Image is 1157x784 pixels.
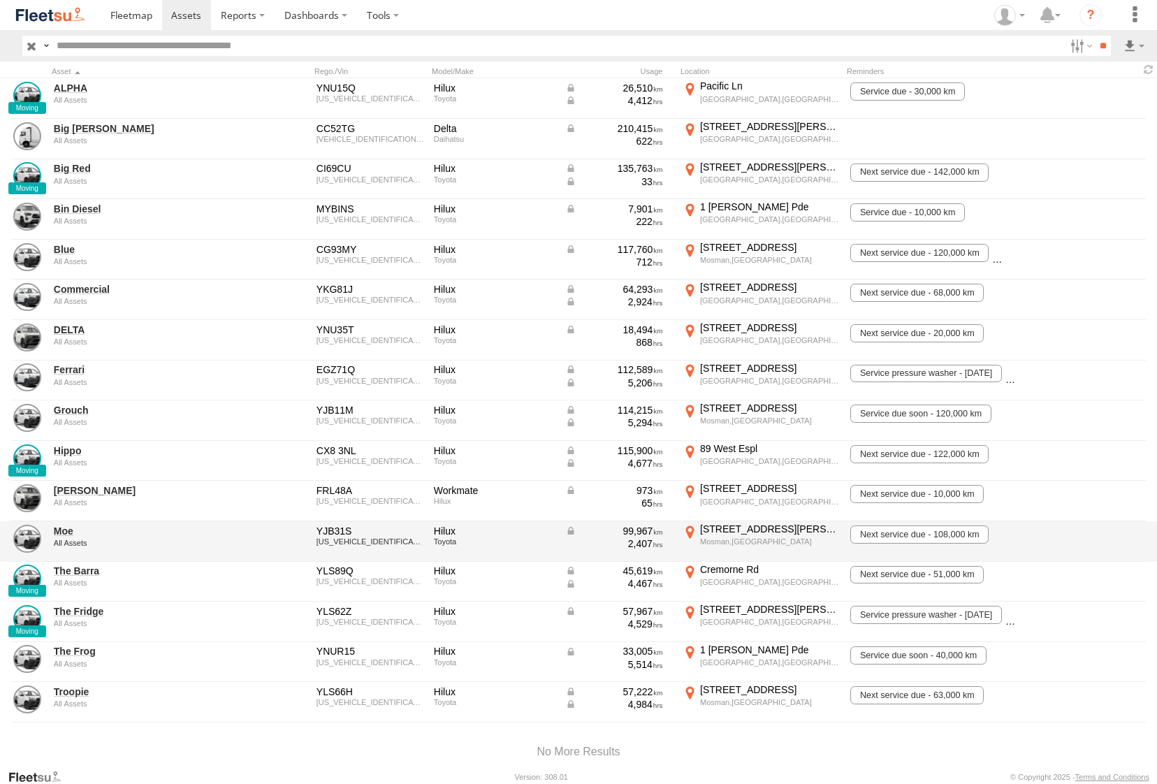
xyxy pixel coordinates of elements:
a: View Asset Details [13,404,41,432]
a: Ferrari [54,363,245,376]
span: Service due soon - 120,000 km [850,405,991,423]
div: undefined [54,177,245,185]
a: Bin Diesel [54,203,245,215]
div: Toyota [434,175,555,184]
div: 222 [565,215,663,228]
a: View Asset Details [13,122,41,150]
a: View Asset Details [13,324,41,351]
div: undefined [54,579,245,587]
div: Hilux [434,685,555,698]
div: [GEOGRAPHIC_DATA],[GEOGRAPHIC_DATA] [700,94,839,104]
div: [STREET_ADDRESS] [700,281,839,293]
div: Hilux [434,444,555,457]
div: Hilux [434,645,555,658]
div: [STREET_ADDRESS][PERSON_NAME] [700,120,839,133]
div: Data from Vehicle CANbus [565,525,663,537]
div: MR0EX3CB201105800 [316,175,424,184]
div: Data from Vehicle CANbus [565,203,663,215]
span: Service pressure washer - 30/10/2025 [850,606,1002,624]
div: 5,514 [565,658,663,671]
div: MR0EX3CB401105345 [316,658,424,667]
span: Next service due - 63,000 km [850,686,984,704]
div: Reminders [847,66,999,76]
div: 712 [565,256,663,268]
div: Usage [563,66,675,76]
div: [STREET_ADDRESS][PERSON_NAME] [700,523,839,535]
div: Data from Vehicle CANbus [565,162,663,175]
div: Toyota [434,296,555,304]
i: ? [1079,4,1102,27]
div: 1 [PERSON_NAME] Pde [700,201,839,213]
a: View Asset Details [13,203,41,231]
label: Click to View Current Location [681,321,841,359]
div: MR0JA3DC801222644 [316,215,424,224]
div: Data from Vehicle CANbus [565,457,663,470]
div: [GEOGRAPHIC_DATA],[GEOGRAPHIC_DATA] [700,215,839,224]
div: [GEOGRAPHIC_DATA],[GEOGRAPHIC_DATA] [700,658,839,667]
div: YNU15Q [316,82,424,94]
a: View Asset Details [13,525,41,553]
div: Data from Vehicle CANbus [565,377,663,389]
div: Hilux [434,324,555,336]
div: 622 [565,135,663,147]
div: undefined [54,378,245,386]
div: Data from Vehicle CANbus [565,685,663,698]
div: undefined [54,498,245,507]
a: View Asset Details [13,565,41,593]
div: © Copyright 2025 - [1010,773,1149,781]
div: MR0CX3CB704336150 [316,577,424,586]
div: Hilux [434,203,555,215]
div: Toyota [434,537,555,546]
a: View Asset Details [13,162,41,190]
div: Toyota [434,658,555,667]
a: Big [PERSON_NAME] [54,122,245,135]
a: The Fridge [54,605,245,618]
label: Click to View Current Location [681,442,841,480]
div: [GEOGRAPHIC_DATA],[GEOGRAPHIC_DATA] [700,617,839,627]
div: MR0CX3CB404328006 [316,698,424,706]
div: Data from Vehicle CANbus [565,698,663,711]
div: Data from Vehicle CANbus [565,404,663,416]
div: MR0EX3CB601130389 [316,377,424,385]
span: Next service due - 108,000 km [850,525,989,544]
div: undefined [54,217,245,225]
label: Click to View Current Location [681,563,841,601]
img: fleetsu-logo-horizontal.svg [14,6,87,24]
span: Service due soon - 40,000 km [850,646,987,665]
div: Workmate [434,484,555,497]
label: Click to View Current Location [681,482,841,520]
div: YLS62Z [316,605,424,618]
div: MR0CX3CB004346647 [316,336,424,344]
div: Toyota [434,94,555,103]
div: Data from Vehicle CANbus [565,484,663,497]
div: undefined [54,337,245,346]
a: View Asset Details [13,645,41,673]
span: Refresh [1140,63,1157,76]
div: Hilux [434,565,555,577]
a: Blue [54,243,245,256]
div: Data from Vehicle CANbus [565,94,663,107]
a: View Asset Details [13,444,41,472]
label: Click to View Current Location [681,201,841,238]
div: YNU35T [316,324,424,336]
div: Click to Sort [52,66,247,76]
a: Terms and Conditions [1075,773,1149,781]
div: Mosman,[GEOGRAPHIC_DATA] [700,416,839,426]
div: CG93MY [316,243,424,256]
div: Cremorne Rd [700,563,839,576]
div: Data from Vehicle CANbus [565,122,663,135]
div: YLS89Q [316,565,424,577]
div: Version: 308.01 [515,773,568,781]
div: 89 West Espl [700,442,839,455]
div: MR0CX3CB204319417 [316,296,424,304]
span: Next service due - 51,000 km [850,566,984,584]
div: [STREET_ADDRESS] [700,241,839,254]
a: View Asset Details [13,82,41,110]
div: Toyota [434,256,555,264]
div: Data from Vehicle CANbus [565,175,663,188]
div: [STREET_ADDRESS] [700,683,839,696]
div: Data from Vehicle CANbus [565,645,663,658]
a: Big Red [54,162,245,175]
div: MYBINS [316,203,424,215]
div: Pacific Ln [700,80,839,92]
